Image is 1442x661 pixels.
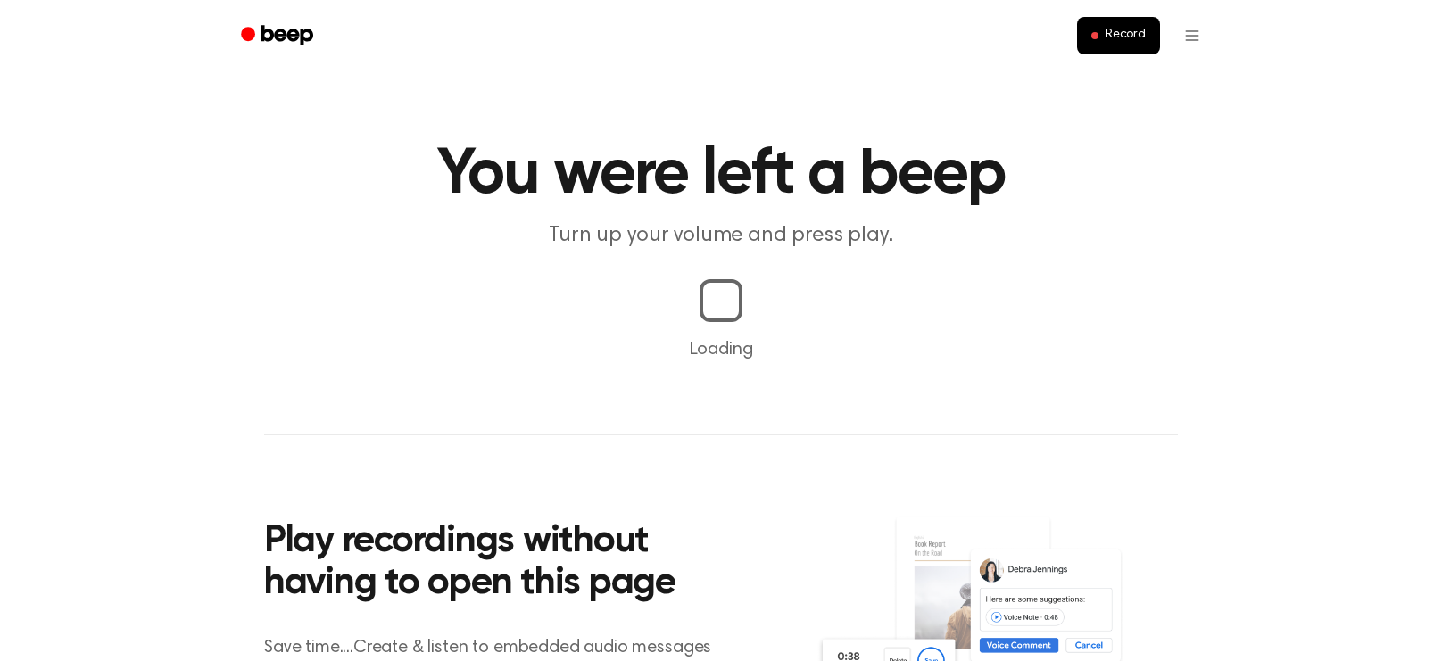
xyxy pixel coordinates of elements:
[378,221,1064,251] p: Turn up your volume and press play.
[1171,14,1214,57] button: Open menu
[264,143,1178,207] h1: You were left a beep
[228,19,329,54] a: Beep
[1077,17,1160,54] button: Record
[264,521,745,606] h2: Play recordings without having to open this page
[1106,28,1146,44] span: Record
[21,336,1421,363] p: Loading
